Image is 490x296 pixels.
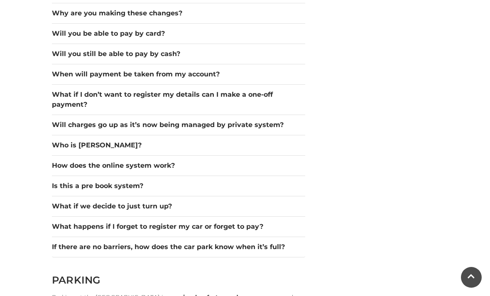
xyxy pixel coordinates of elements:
[52,69,305,79] button: When will payment be taken from my account?
[52,161,305,171] button: How does the online system work?
[52,49,305,59] button: Will you still be able to pay by cash?
[52,274,305,286] h2: PARKING
[52,181,305,191] button: Is this a pre book system?
[52,8,305,18] button: Why are you making these changes?
[52,140,305,150] button: Who is [PERSON_NAME]?
[52,201,305,211] button: What if we decide to just turn up?
[52,29,305,39] button: Will you be able to pay by card?
[52,120,305,130] button: Will charges go up as it’s now being managed by private system?
[52,222,305,232] button: What happens if I forget to register my car or forget to pay?
[52,242,305,252] button: If there are no barriers, how does the car park know when it’s full?
[52,90,305,110] button: What if I don’t want to register my details can I make a one-off payment?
